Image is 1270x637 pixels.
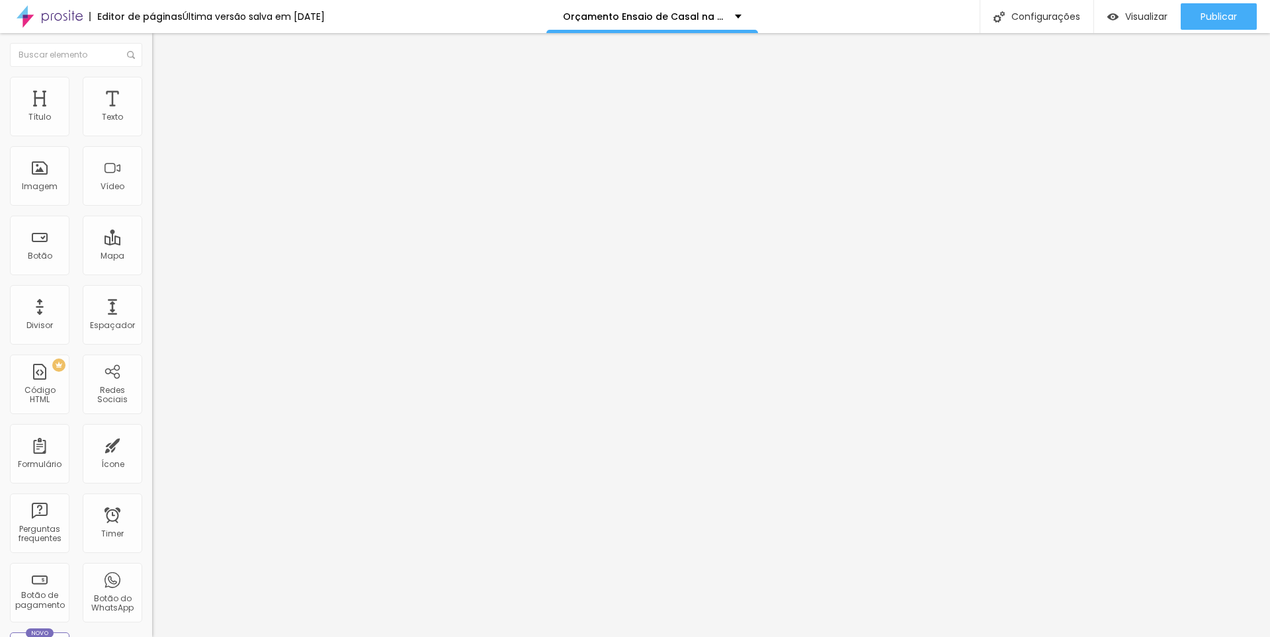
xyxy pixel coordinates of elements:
div: Redes Sociais [86,386,138,405]
span: Visualizar [1125,11,1167,22]
div: Vídeo [101,182,124,191]
div: Botão [28,251,52,261]
div: Código HTML [13,386,65,405]
button: Visualizar [1094,3,1181,30]
div: Editor de páginas [89,12,183,21]
div: Texto [102,112,123,122]
div: Ícone [101,460,124,469]
div: Botão de pagamento [13,591,65,610]
img: Icone [994,11,1005,22]
input: Buscar elemento [10,43,142,67]
div: Imagem [22,182,58,191]
p: Orçamento Ensaio de Casal na [GEOGRAPHIC_DATA] [563,12,725,21]
div: Título [28,112,51,122]
div: Espaçador [90,321,135,330]
div: Perguntas frequentes [13,525,65,544]
img: view-1.svg [1107,11,1119,22]
div: Mapa [101,251,124,261]
button: Publicar [1181,3,1257,30]
div: Última versão salva em [DATE] [183,12,325,21]
div: Timer [101,529,124,538]
div: Botão do WhatsApp [86,594,138,613]
iframe: Editor [152,33,1270,637]
div: Formulário [18,460,62,469]
div: Divisor [26,321,53,330]
span: Publicar [1201,11,1237,22]
img: Icone [127,51,135,59]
